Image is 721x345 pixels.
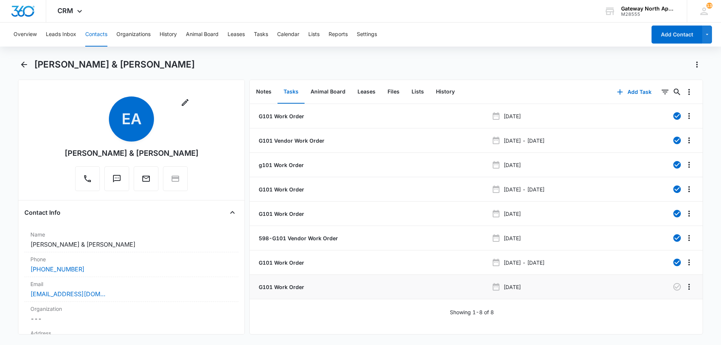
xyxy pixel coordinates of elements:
button: Add Contact [652,26,702,44]
a: G101 Work Order [257,185,304,193]
button: Contacts [85,23,107,47]
div: notifications count [706,3,712,9]
p: [DATE] [504,234,521,242]
button: Lists [406,80,430,104]
a: [EMAIL_ADDRESS][DOMAIN_NAME] [30,289,106,298]
label: Phone [30,255,232,263]
button: Overflow Menu [683,208,695,220]
a: [PHONE_NUMBER] [30,265,84,274]
div: Email[EMAIL_ADDRESS][DOMAIN_NAME] [24,277,238,302]
button: Add Task [609,83,659,101]
div: [PERSON_NAME] & [PERSON_NAME] [65,148,199,159]
h1: [PERSON_NAME] & [PERSON_NAME] [34,59,195,70]
p: Showing 1-8 of 8 [450,308,494,316]
button: Organizations [116,23,151,47]
a: G101 Work Order [257,210,304,218]
label: Email [30,280,232,288]
dd: [PERSON_NAME] & [PERSON_NAME] [30,240,232,249]
button: Animal Board [305,80,351,104]
button: Settings [357,23,377,47]
label: Organization [30,305,232,313]
p: [DATE] [504,112,521,120]
div: account name [621,6,676,12]
label: Address [30,329,232,337]
span: EA [109,96,154,142]
a: Text [104,178,129,184]
div: account id [621,12,676,17]
button: Search... [671,86,683,98]
button: History [430,80,461,104]
a: g101 Work Order [257,161,304,169]
button: Tasks [254,23,268,47]
p: [DATE] [504,210,521,218]
a: G101 Vendor Work Order [257,137,324,145]
p: [DATE] [504,161,521,169]
dd: --- [30,314,232,323]
button: Overflow Menu [683,183,695,195]
button: Leads Inbox [46,23,76,47]
p: [DATE] - [DATE] [504,259,545,267]
button: History [160,23,177,47]
button: Email [134,166,158,191]
button: Reports [329,23,348,47]
button: Overflow Menu [683,232,695,244]
button: Overflow Menu [683,159,695,171]
div: Name[PERSON_NAME] & [PERSON_NAME] [24,227,238,252]
button: Back [18,59,30,71]
button: Calendar [277,23,299,47]
a: Email [134,178,158,184]
label: Name [30,231,232,238]
button: Leases [228,23,245,47]
button: Actions [691,59,703,71]
button: Notes [250,80,278,104]
button: Overflow Menu [683,110,695,122]
span: CRM [57,7,73,15]
span: 13 [706,3,712,9]
button: Animal Board [186,23,219,47]
button: Call [75,166,100,191]
button: Overview [14,23,37,47]
button: Leases [351,80,382,104]
div: Organization--- [24,302,238,326]
button: Files [382,80,406,104]
button: Overflow Menu [683,256,695,268]
button: Text [104,166,129,191]
p: [DATE] - [DATE] [504,185,545,193]
button: Lists [308,23,320,47]
button: Overflow Menu [683,134,695,146]
button: Overflow Menu [683,281,695,293]
a: Call [75,178,100,184]
button: Filters [659,86,671,98]
a: G101 Work Order [257,112,304,120]
p: [DATE] [504,283,521,291]
button: Overflow Menu [683,86,695,98]
p: [DATE] - [DATE] [504,137,545,145]
h4: Contact Info [24,208,60,217]
a: 598-G101 Vendor Work Order [257,234,338,242]
button: Close [226,206,238,218]
div: Phone[PHONE_NUMBER] [24,252,238,277]
button: Tasks [278,80,305,104]
a: G101 Work Order [257,283,304,291]
a: G101 Work Order [257,259,304,267]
